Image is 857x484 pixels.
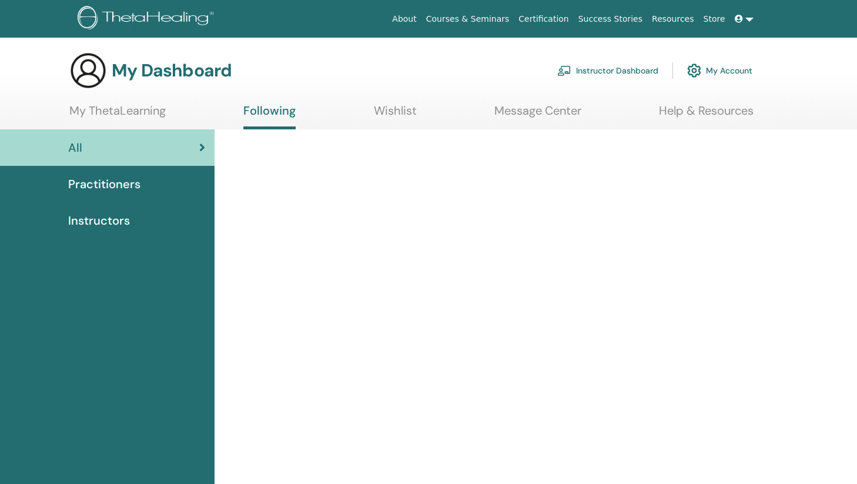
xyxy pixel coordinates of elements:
[69,104,166,126] a: My ThetaLearning
[659,104,754,126] a: Help & Resources
[68,212,130,229] span: Instructors
[243,104,296,129] a: Following
[557,65,571,76] img: chalkboard-teacher.svg
[374,104,417,126] a: Wishlist
[78,6,218,32] img: logo.png
[112,60,232,81] h3: My Dashboard
[647,8,699,30] a: Resources
[574,8,647,30] a: Success Stories
[494,104,581,126] a: Message Center
[69,52,107,89] img: generic-user-icon.jpg
[687,58,752,84] a: My Account
[557,58,658,84] a: Instructor Dashboard
[68,175,140,193] span: Practitioners
[68,139,82,156] span: All
[421,8,514,30] a: Courses & Seminars
[387,8,421,30] a: About
[514,8,573,30] a: Certification
[699,8,730,30] a: Store
[687,61,701,81] img: cog.svg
